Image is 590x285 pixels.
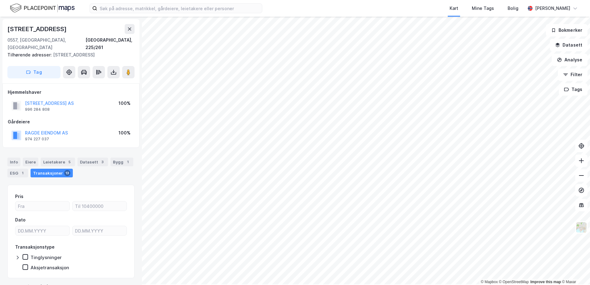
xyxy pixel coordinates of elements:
[7,36,85,51] div: 0557, [GEOGRAPHIC_DATA], [GEOGRAPHIC_DATA]
[7,158,20,166] div: Info
[97,4,262,13] input: Søk på adresse, matrikkel, gårdeiere, leietakere eller personer
[118,129,131,137] div: 100%
[125,159,131,165] div: 1
[15,226,69,235] input: DD.MM.YYYY
[508,5,518,12] div: Bolig
[15,193,23,200] div: Pris
[559,83,588,96] button: Tags
[7,169,28,177] div: ESG
[19,170,26,176] div: 1
[8,89,134,96] div: Hjemmelshaver
[118,100,131,107] div: 100%
[8,118,134,126] div: Gårdeiere
[41,158,75,166] div: Leietakere
[481,280,498,284] a: Mapbox
[499,280,529,284] a: OpenStreetMap
[85,36,135,51] div: [GEOGRAPHIC_DATA], 225/261
[31,169,73,177] div: Transaksjoner
[77,158,108,166] div: Datasett
[25,107,50,112] div: 996 284 808
[7,24,68,34] div: [STREET_ADDRESS]
[450,5,458,12] div: Kart
[10,3,75,14] img: logo.f888ab2527a4732fd821a326f86c7f29.svg
[25,137,49,142] div: 974 227 037
[110,158,133,166] div: Bygg
[546,24,588,36] button: Bokmerker
[558,68,588,81] button: Filter
[559,255,590,285] div: Kontrollprogram for chat
[31,254,62,260] div: Tinglysninger
[15,243,55,251] div: Transaksjonstype
[66,159,73,165] div: 5
[64,170,70,176] div: 13
[73,201,127,211] input: Til 10400000
[15,201,69,211] input: Fra
[99,159,106,165] div: 3
[7,52,53,57] span: Tilhørende adresser:
[15,216,26,224] div: Dato
[31,265,69,271] div: Aksjetransaksjon
[73,226,127,235] input: DD.MM.YYYY
[7,66,60,78] button: Tag
[530,280,561,284] a: Improve this map
[472,5,494,12] div: Mine Tags
[552,54,588,66] button: Analyse
[550,39,588,51] button: Datasett
[559,255,590,285] iframe: Chat Widget
[535,5,570,12] div: [PERSON_NAME]
[575,221,587,233] img: Z
[23,158,38,166] div: Eiere
[7,51,130,59] div: [STREET_ADDRESS]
